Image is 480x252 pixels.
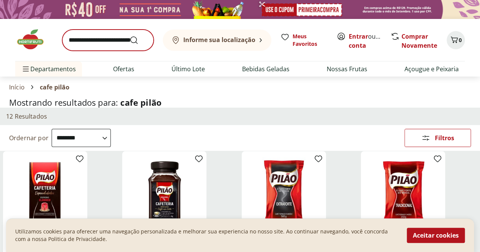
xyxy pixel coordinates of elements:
button: Carrinho [447,31,465,49]
img: Hortifruti [15,28,53,51]
button: Menu [21,60,30,78]
img: Café Torrado e Moído Extra Forte Pilão Almofada 500g [248,157,320,229]
a: Ofertas [113,64,134,74]
svg: Abrir Filtros [421,133,430,142]
a: Criar conta [349,32,390,50]
h2: 12 Resultados [6,112,47,121]
label: Ordernar por [9,134,49,142]
span: cafe pilão [120,97,162,108]
span: Filtros [435,135,454,141]
span: cafe pilão [40,84,70,91]
a: Entrar [349,32,368,41]
span: ou [349,32,382,50]
img: Café Pilão Almofada 250g [367,157,439,229]
a: Último Lote [172,64,205,74]
a: Nossas Frutas [327,64,367,74]
span: Meus Favoritos [293,33,327,48]
a: Início [9,84,25,91]
span: Departamentos [21,60,76,78]
img: Cápsulas de Café Pilão Cafeteria Especialidades 10 Unidades 52g [9,157,81,229]
a: Bebidas Geladas [242,64,290,74]
input: search [62,30,154,51]
h1: Mostrando resultados para: [9,98,471,107]
button: Submit Search [129,36,148,45]
a: Açougue e Peixaria [404,64,459,74]
button: Filtros [404,129,471,147]
button: Aceitar cookies [407,228,465,243]
button: Informe sua localização [163,30,271,51]
p: Utilizamos cookies para oferecer uma navegação personalizada e melhorar sua experiencia no nosso ... [15,228,398,243]
span: 0 [459,36,462,44]
a: Comprar Novamente [401,32,437,50]
b: Informe sua localização [183,36,255,44]
a: Meus Favoritos [280,33,327,48]
img: Café Solúvel em Pó Cafeteria Vidro Pilão 70g [128,157,200,229]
